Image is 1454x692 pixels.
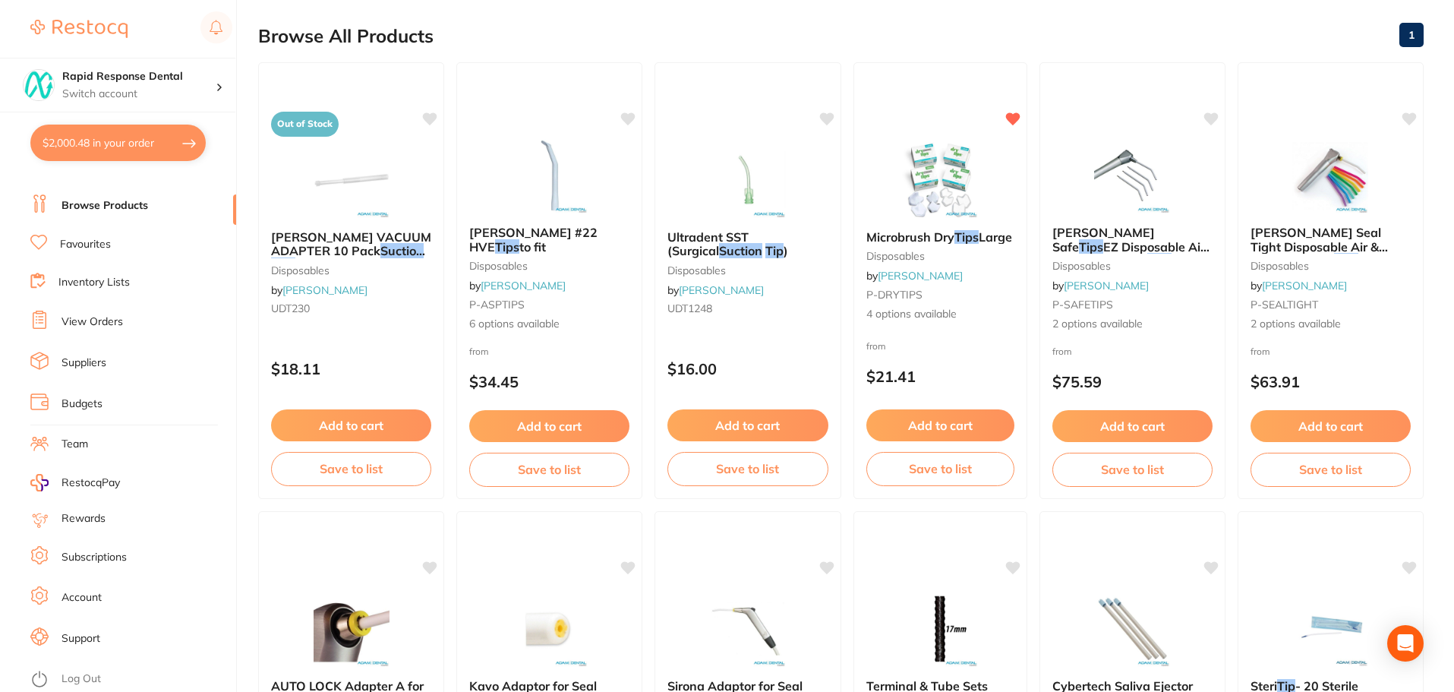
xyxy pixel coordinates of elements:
[469,373,629,390] p: $34.45
[699,591,797,667] img: Sirona Adaptor for Seal Tight Tips
[1251,346,1270,357] span: from
[1281,591,1380,667] img: Steri Tip - 20 Sterile
[954,229,979,245] em: Tips
[667,360,828,378] p: $16.00
[1083,591,1181,667] img: Cybertech Saliva Ejector 15cm Blue with Fixed Tip 100pk
[30,474,120,491] a: RestocqPay
[495,239,519,254] em: Tips
[469,298,525,311] span: P-ASPTIPS
[271,409,431,441] button: Add to cart
[500,137,599,213] img: Cattani #22 HVE Tips to fit
[1052,226,1213,254] b: Kerr Safe Tips EZ Disposable Air & Water Syringe Tips Metal
[62,69,216,84] h4: Rapid Response Dental
[1052,373,1213,390] p: $75.59
[1052,346,1072,357] span: from
[1251,298,1318,311] span: P-SEALTIGHT
[271,229,431,258] span: [PERSON_NAME] VACUUM ADAPTER 10 Pack
[667,283,764,297] span: by
[30,20,128,38] img: Restocq Logo
[30,474,49,491] img: RestocqPay
[866,229,954,245] span: Microbrush Dry
[271,264,431,276] small: disposables
[1052,453,1213,486] button: Save to list
[500,591,599,667] img: Kavo Adaptor for Seal Tight Tips
[1052,260,1213,272] small: disposables
[30,125,206,161] button: $2,000.48 in your order
[271,452,431,485] button: Save to list
[271,230,431,258] b: LUER VACUUM ADAPTER 10 Pack Suction Tips
[271,258,295,273] em: Tips
[1052,239,1210,268] span: EZ Disposable Air & Water Syringe
[667,452,828,485] button: Save to list
[469,346,489,357] span: from
[1251,279,1347,292] span: by
[62,631,100,646] a: Support
[62,437,88,452] a: Team
[302,142,401,218] img: LUER VACUUM ADAPTER 10 Pack Suction Tips
[765,243,784,258] em: Tip
[866,269,963,283] span: by
[380,243,424,258] em: Suction
[62,87,216,102] p: Switch account
[1262,279,1347,292] a: [PERSON_NAME]
[469,226,629,254] b: Cattani #22 HVE Tips to fit
[1399,20,1424,50] a: 1
[866,409,1014,441] button: Add to cart
[1251,453,1411,486] button: Save to list
[62,590,102,605] a: Account
[1079,239,1103,254] em: Tips
[891,142,989,218] img: Microbrush Dry Tips Large
[667,230,828,258] b: Ultradent SST (Surgical Suction Tip)
[302,591,401,667] img: AUTO LOCK Adapter A for Seal Tight Tips
[891,591,989,667] img: Terminal & Tube Sets
[866,250,1014,262] small: disposables
[469,279,566,292] span: by
[24,70,54,100] img: Rapid Response Dental
[878,269,963,283] a: [PERSON_NAME]
[1251,317,1411,332] span: 2 options available
[62,550,127,565] a: Subscriptions
[469,410,629,442] button: Add to cart
[1172,253,1204,268] span: Metal
[667,302,712,315] span: UDT1248
[1251,373,1411,390] p: $63.91
[271,360,431,378] p: $18.11
[1052,279,1149,292] span: by
[866,288,923,302] span: P-DRYTIPS
[469,225,598,254] span: [PERSON_NAME] #22 HVE
[258,26,434,47] h2: Browse All Products
[1052,410,1213,442] button: Add to cart
[30,11,128,46] a: Restocq Logo
[866,340,886,352] span: from
[271,283,367,297] span: by
[1251,260,1411,272] small: disposables
[282,283,367,297] a: [PERSON_NAME]
[60,237,111,252] a: Favourites
[1147,253,1172,268] em: Tips
[866,368,1014,385] p: $21.41
[271,302,310,315] span: UDT230
[62,671,101,687] a: Log Out
[271,112,339,137] span: Out of Stock
[979,229,1012,245] span: Large
[519,239,546,254] span: to fit
[1334,253,1358,268] em: Tips
[62,511,106,526] a: Rewards
[1251,226,1411,254] b: Kerr Seal Tight Disposable Air & Water Syringe Tips Plastic
[866,230,1014,244] b: Microbrush Dry Tips Large
[1387,625,1424,662] div: Open Intercom Messenger
[469,260,629,272] small: disposables
[699,142,797,218] img: Ultradent SST (Surgical Suction Tip)
[667,264,828,276] small: disposables
[667,229,749,258] span: Ultradent SST (Surgical
[30,668,232,692] button: Log Out
[469,453,629,486] button: Save to list
[1251,410,1411,442] button: Add to cart
[469,317,629,332] span: 6 options available
[866,452,1014,485] button: Save to list
[1052,225,1155,254] span: [PERSON_NAME] Safe
[784,243,788,258] span: )
[62,198,148,213] a: Browse Products
[1052,298,1113,311] span: P-SAFETIPS
[1052,317,1213,332] span: 2 options available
